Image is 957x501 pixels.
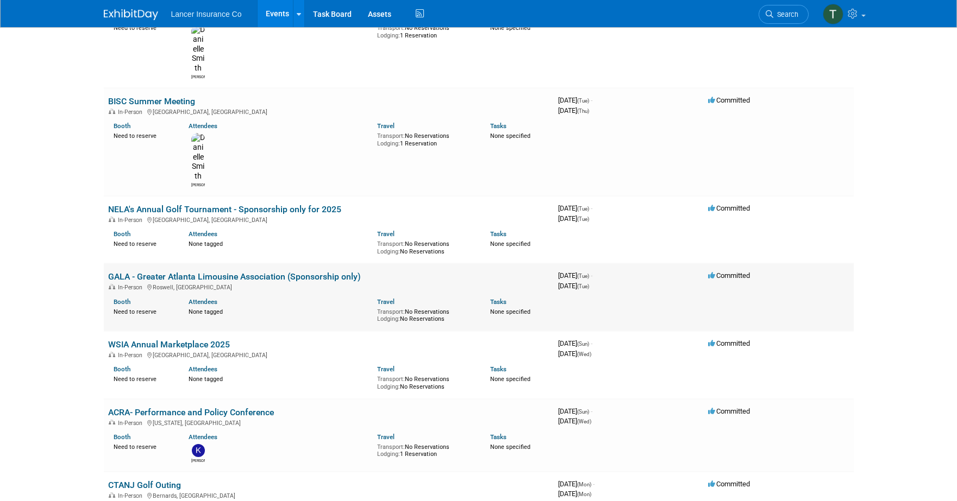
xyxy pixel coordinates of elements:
[191,73,205,80] div: Danielle Smith
[558,490,591,498] span: [DATE]
[109,352,115,357] img: In-Person Event
[377,230,395,238] a: Travel
[377,433,395,441] a: Travel
[109,217,115,222] img: In-Person Event
[108,418,549,427] div: [US_STATE], [GEOGRAPHIC_DATA]
[558,271,592,280] span: [DATE]
[108,215,549,224] div: [GEOGRAPHIC_DATA], [GEOGRAPHIC_DATA]
[577,108,589,114] span: (Thu)
[708,339,750,347] span: Committed
[191,133,205,181] img: Danielle Smith
[118,109,146,116] span: In-Person
[577,273,589,279] span: (Tue)
[490,443,530,451] span: None specified
[377,298,395,306] a: Travel
[823,4,843,24] img: Terrence Forrest
[591,96,592,104] span: -
[377,365,395,373] a: Travel
[108,339,230,350] a: WSIA Annual Marketplace 2025
[377,24,405,31] span: Transport:
[490,132,530,139] span: None specified
[377,132,405,139] span: Transport:
[558,282,589,290] span: [DATE]
[577,206,589,212] span: (Tue)
[108,407,274,417] a: ACRA- Performance and Policy Conference
[192,444,205,457] img: kathy egan
[558,480,595,488] span: [DATE]
[708,204,750,212] span: Committed
[109,420,115,425] img: In-Person Event
[118,217,146,224] span: In-Person
[377,238,474,255] div: No Reservations No Reservations
[189,433,217,441] a: Attendees
[577,98,589,104] span: (Tue)
[108,271,361,282] a: GALA - Greater Atlanta Limousine Association (Sponsorship only)
[114,122,130,130] a: Booth
[171,10,242,18] span: Lancer Insurance Co
[114,230,130,238] a: Booth
[708,480,750,488] span: Committed
[108,96,195,106] a: BISC Summer Meeting
[104,9,158,20] img: ExhibitDay
[377,315,400,322] span: Lodging:
[108,107,549,116] div: [GEOGRAPHIC_DATA], [GEOGRAPHIC_DATA]
[109,284,115,289] img: In-Person Event
[377,443,405,451] span: Transport:
[377,451,400,458] span: Lodging:
[558,350,591,358] span: [DATE]
[591,204,592,212] span: -
[108,350,549,359] div: [GEOGRAPHIC_DATA], [GEOGRAPHIC_DATA]
[377,248,400,255] span: Lodging:
[577,216,589,222] span: (Tue)
[189,238,369,248] div: None tagged
[109,109,115,114] img: In-Person Event
[377,130,474,147] div: No Reservations 1 Reservation
[577,341,589,347] span: (Sun)
[189,122,217,130] a: Attendees
[490,122,506,130] a: Tasks
[591,407,592,415] span: -
[490,230,506,238] a: Tasks
[577,481,591,487] span: (Mon)
[377,22,474,39] div: No Reservations 1 Reservation
[377,383,400,390] span: Lodging:
[191,181,205,188] div: Danielle Smith
[558,417,591,425] span: [DATE]
[759,5,809,24] a: Search
[108,204,341,214] a: NELA's Annual Golf Tournament - Sponsorship only for 2025
[708,271,750,280] span: Committed
[108,480,181,490] a: CTANJ Golf Outing
[377,441,474,458] div: No Reservations 1 Reservation
[558,106,589,115] span: [DATE]
[490,240,530,248] span: None specified
[377,306,474,323] div: No Reservations No Reservations
[114,365,130,373] a: Booth
[118,284,146,291] span: In-Person
[189,298,217,306] a: Attendees
[108,491,549,499] div: Bernards, [GEOGRAPHIC_DATA]
[708,407,750,415] span: Committed
[118,492,146,499] span: In-Person
[118,352,146,359] span: In-Person
[377,373,474,390] div: No Reservations No Reservations
[377,240,405,248] span: Transport:
[577,491,591,497] span: (Mon)
[577,409,589,415] span: (Sun)
[558,96,592,104] span: [DATE]
[558,214,589,223] span: [DATE]
[114,130,173,140] div: Need to reserve
[591,339,592,347] span: -
[377,376,405,383] span: Transport:
[577,418,591,424] span: (Wed)
[189,373,369,383] div: None tagged
[490,298,506,306] a: Tasks
[189,230,217,238] a: Attendees
[377,308,405,315] span: Transport:
[708,96,750,104] span: Committed
[114,373,173,383] div: Need to reserve
[577,283,589,289] span: (Tue)
[114,441,173,451] div: Need to reserve
[191,457,205,464] div: kathy egan
[109,492,115,498] img: In-Person Event
[593,480,595,488] span: -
